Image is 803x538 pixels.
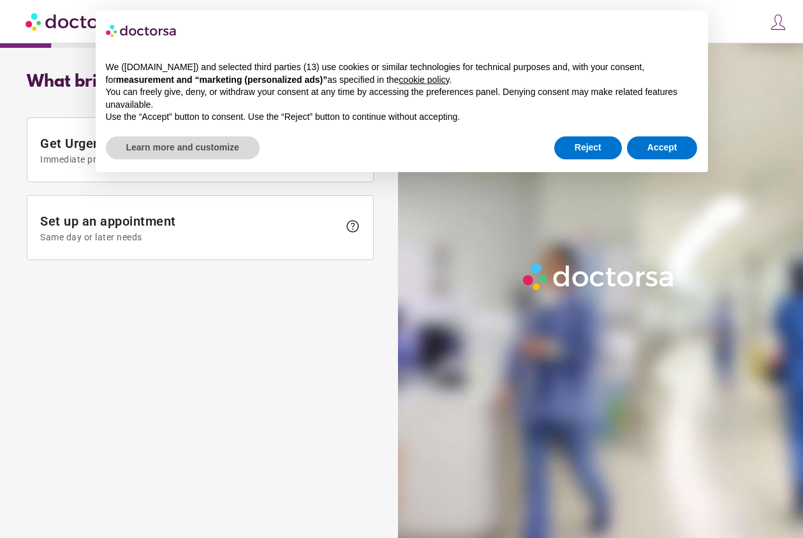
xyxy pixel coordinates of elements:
img: Logo-Doctorsa-trans-White-partial-flat.png [519,259,679,294]
p: You can freely give, deny, or withdraw your consent at any time by accessing the preferences pane... [106,86,698,111]
img: Doctorsa.com [26,7,126,36]
span: Same day or later needs [40,232,339,242]
img: logo [106,20,177,41]
p: We ([DOMAIN_NAME]) and selected third parties (13) use cookies or similar technologies for techni... [106,61,698,86]
span: Get Urgent Care Online [40,136,339,164]
p: Use the “Accept” button to consent. Use the “Reject” button to continue without accepting. [106,111,698,124]
span: help [345,219,360,234]
span: Set up an appointment [40,214,339,242]
button: Accept [627,136,698,159]
span: Immediate primary care, 24/7 [40,154,339,164]
img: icons8-customer-100.png [769,13,787,31]
a: cookie policy [399,75,449,85]
strong: measurement and “marketing (personalized ads)” [116,75,327,85]
button: Learn more and customize [106,136,260,159]
div: What brings you in? [27,73,374,92]
button: Reject [554,136,622,159]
